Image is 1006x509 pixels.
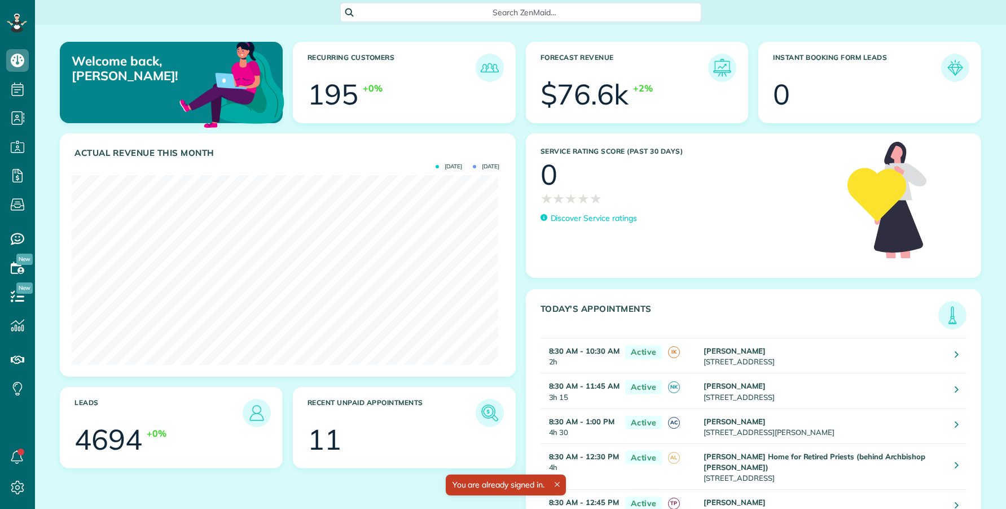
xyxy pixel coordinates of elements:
[551,212,637,224] p: Discover Service ratings
[16,254,33,265] span: New
[552,189,565,208] span: ★
[668,381,680,393] span: NK
[307,399,476,427] h3: Recent unpaid appointments
[541,373,620,408] td: 3h 15
[541,147,837,155] h3: Service Rating score (past 30 days)
[565,189,577,208] span: ★
[701,408,946,443] td: [STREET_ADDRESS][PERSON_NAME]
[941,304,964,327] img: icon_todays_appointments-901f7ab196bb0bea1936b74009e4eb5ffbc2d2711fa7634e0d609ed5ef32b18b.png
[704,417,766,426] strong: [PERSON_NAME]
[74,425,142,454] div: 4694
[668,346,680,358] span: IK
[541,80,629,108] div: $76.6k
[549,346,620,355] strong: 8:30 AM - 10:30 AM
[549,381,620,390] strong: 8:30 AM - 11:45 AM
[541,212,637,224] a: Discover Service ratings
[711,56,733,79] img: icon_forecast_revenue-8c13a41c7ed35a8dcfafea3cbb826a0462acb37728057bba2d056411b612bbbe.png
[625,451,662,465] span: Active
[625,380,662,394] span: Active
[74,148,504,158] h3: Actual Revenue this month
[549,452,619,461] strong: 8:30 AM - 12:30 PM
[541,304,939,329] h3: Today's Appointments
[625,345,662,359] span: Active
[478,56,501,79] img: icon_recurring_customers-cf858462ba22bcd05b5a5880d41d6543d210077de5bb9ebc9590e49fd87d84ed.png
[541,338,620,373] td: 2h
[704,381,766,390] strong: [PERSON_NAME]
[701,443,946,489] td: [STREET_ADDRESS]
[541,54,709,82] h3: Forecast Revenue
[704,452,925,472] strong: [PERSON_NAME] Home for Retired Priests (behind Archbishop [PERSON_NAME])
[16,282,33,294] span: New
[773,54,941,82] h3: Instant Booking Form Leads
[704,346,766,355] strong: [PERSON_NAME]
[773,80,790,108] div: 0
[549,498,619,507] strong: 8:30 AM - 12:45 PM
[307,425,341,454] div: 11
[541,160,557,189] div: 0
[177,29,287,138] img: dashboard_welcome-42a62b7d889689a78055ac9021e634bf52bae3f8056760290aed330b23ab8690.png
[668,452,680,464] span: AL
[704,498,766,507] strong: [PERSON_NAME]
[478,402,501,424] img: icon_unpaid_appointments-47b8ce3997adf2238b356f14209ab4cced10bd1f174958f3ca8f1d0dd7fffeee.png
[72,54,211,84] p: Welcome back, [PERSON_NAME]!
[147,427,166,440] div: +0%
[549,417,614,426] strong: 8:30 AM - 1:00 PM
[541,408,620,443] td: 4h 30
[541,443,620,489] td: 4h
[668,417,680,429] span: AC
[445,475,565,495] div: You are already signed in.
[633,82,653,95] div: +2%
[363,82,383,95] div: +0%
[590,189,602,208] span: ★
[541,189,553,208] span: ★
[307,54,476,82] h3: Recurring Customers
[577,189,590,208] span: ★
[701,373,946,408] td: [STREET_ADDRESS]
[74,399,243,427] h3: Leads
[307,80,358,108] div: 195
[944,56,967,79] img: icon_form_leads-04211a6a04a5b2264e4ee56bc0799ec3eb69b7e499cbb523a139df1d13a81ae0.png
[245,402,268,424] img: icon_leads-1bed01f49abd5b7fead27621c3d59655bb73ed531f8eeb49469d10e621d6b896.png
[625,416,662,430] span: Active
[436,164,462,169] span: [DATE]
[701,338,946,373] td: [STREET_ADDRESS]
[473,164,499,169] span: [DATE]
